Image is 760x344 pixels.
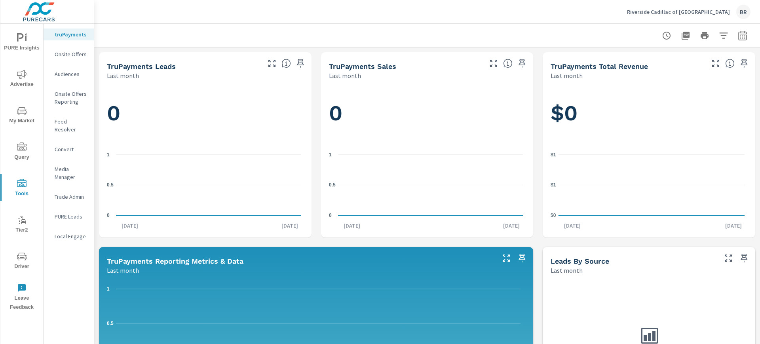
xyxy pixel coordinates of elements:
div: PURE Leads [44,211,94,222]
h1: 0 [107,100,304,127]
div: Audiences [44,68,94,80]
div: BR [736,5,750,19]
text: 1 [107,152,110,158]
p: PURE Leads [55,213,87,220]
span: Tools [3,179,41,198]
span: Save this to your personalized report [294,57,307,70]
h5: truPayments Sales [329,62,396,70]
p: Audiences [55,70,87,78]
button: Make Fullscreen [266,57,278,70]
p: Media Manager [55,165,87,181]
p: Onsite Offers Reporting [55,90,87,106]
text: $0 [551,213,556,218]
span: Save this to your personalized report [516,252,528,264]
button: Make Fullscreen [722,252,735,264]
span: The number of truPayments leads. [281,59,291,68]
div: truPayments [44,29,94,40]
div: Trade Admin [44,191,94,203]
span: Advertise [3,70,41,89]
p: Trade Admin [55,193,87,201]
div: nav menu [0,24,43,315]
p: Last month [107,266,139,275]
p: Last month [551,266,583,275]
h1: $0 [551,100,747,127]
p: Riverside Cadillac of [GEOGRAPHIC_DATA] [627,8,730,15]
h1: 0 [329,100,526,127]
div: Convert [44,143,94,155]
text: 1 [329,152,332,158]
span: Query [3,143,41,162]
p: truPayments [55,30,87,38]
p: [DATE] [276,222,304,230]
p: Convert [55,145,87,153]
span: Tier2 [3,215,41,235]
div: Onsite Offers Reporting [44,88,94,108]
span: My Market [3,106,41,125]
button: Select Date Range [735,28,750,44]
text: 0.5 [107,182,114,188]
button: Make Fullscreen [487,57,500,70]
button: Print Report [697,28,712,44]
div: Local Engage [44,230,94,242]
text: $1 [551,152,556,158]
span: Save this to your personalized report [516,57,528,70]
button: "Export Report to PDF" [678,28,693,44]
div: Feed Resolver [44,116,94,135]
div: Onsite Offers [44,48,94,60]
text: $1 [551,182,556,188]
span: Total revenue from sales matched to a truPayments lead. [Source: This data is sourced from the de... [725,59,735,68]
p: [DATE] [720,222,747,230]
p: Last month [107,71,139,80]
p: Last month [551,71,583,80]
h5: Leads By Source [551,257,609,265]
span: Save this to your personalized report [738,57,750,70]
button: Make Fullscreen [709,57,722,70]
span: Number of sales matched to a truPayments lead. [Source: This data is sourced from the dealer's DM... [503,59,513,68]
text: 0.5 [107,321,114,326]
text: 0.5 [329,182,336,188]
p: [DATE] [338,222,366,230]
p: Last month [329,71,361,80]
span: PURE Insights [3,33,41,53]
h5: truPayments Reporting Metrics & Data [107,257,243,265]
text: 0 [329,213,332,218]
h5: truPayments Total Revenue [551,62,648,70]
text: 0 [107,213,110,218]
span: Save this to your personalized report [738,252,750,264]
span: Driver [3,252,41,271]
p: [DATE] [498,222,525,230]
text: 1 [107,286,110,292]
p: [DATE] [116,222,144,230]
p: Local Engage [55,232,87,240]
p: Onsite Offers [55,50,87,58]
p: Feed Resolver [55,118,87,133]
button: Make Fullscreen [500,252,513,264]
h5: truPayments Leads [107,62,176,70]
span: Leave Feedback [3,283,41,312]
div: Media Manager [44,163,94,183]
button: Apply Filters [716,28,731,44]
p: [DATE] [559,222,586,230]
